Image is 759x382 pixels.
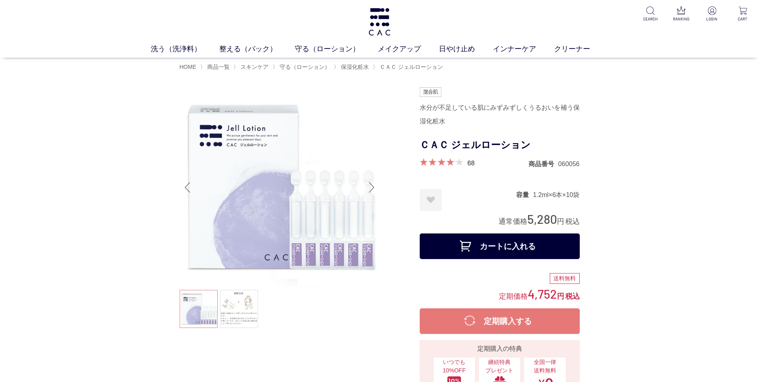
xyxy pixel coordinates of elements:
[516,191,533,199] dt: 容量
[528,358,561,375] span: 全国一律 送料無料
[206,64,230,70] a: 商品一覧
[334,63,371,71] li: 〉
[527,211,557,226] span: 5,280
[641,16,660,22] p: SEARCH
[233,63,270,71] li: 〉
[180,171,196,203] div: Previous slide
[558,160,579,168] dd: 060056
[499,217,527,225] span: 通常価格
[557,292,564,300] span: 円
[554,44,608,54] a: クリーナー
[467,158,475,167] a: 68
[671,16,691,22] p: RANKING
[420,233,580,259] button: カートに入れる
[493,44,554,54] a: インナーケア
[438,358,471,375] span: いつでも10%OFF
[380,64,443,70] span: ＣＡＣ ジェルローション
[557,217,564,225] span: 円
[364,171,380,203] div: Next slide
[295,44,378,54] a: 守る（ローション）
[702,6,722,22] a: LOGIN
[339,64,369,70] a: 保湿化粧水
[239,64,268,70] a: スキンケア
[439,44,493,54] a: 日やけ止め
[372,63,445,71] li: 〉
[423,344,577,354] div: 定期購入の特典
[420,87,441,97] img: 混合肌
[565,217,580,225] span: 税込
[240,64,268,70] span: スキンケア
[565,292,580,300] span: 税込
[278,64,330,70] a: 守る（ローション）
[420,101,580,128] div: 水分が不足している肌にみずみずしくうるおいを補う保湿化粧水
[367,8,392,36] img: logo
[341,64,369,70] span: 保湿化粧水
[483,358,516,375] span: 継続特典 プレゼント
[200,63,232,71] li: 〉
[733,6,753,22] a: CART
[671,6,691,22] a: RANKING
[219,44,295,54] a: 整える（パック）
[272,63,332,71] li: 〉
[378,64,443,70] a: ＣＡＣ ジェルローション
[180,87,380,288] img: ＣＡＣ ジェルローション
[702,16,722,22] p: LOGIN
[529,160,558,168] dt: 商品番号
[641,6,660,22] a: SEARCH
[207,64,230,70] span: 商品一覧
[733,16,753,22] p: CART
[420,136,580,154] h1: ＣＡＣ ジェルローション
[151,44,219,54] a: 洗う（洗浄料）
[378,44,439,54] a: メイクアップ
[420,189,442,211] a: お気に入りに登録する
[180,64,196,70] a: HOME
[550,273,580,284] div: 送料無料
[533,191,580,199] dd: 1.2ml×6本×10袋
[499,292,528,300] span: 定期価格
[528,286,557,301] span: 4,752
[420,308,580,334] button: 定期購入する
[280,64,330,70] span: 守る（ローション）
